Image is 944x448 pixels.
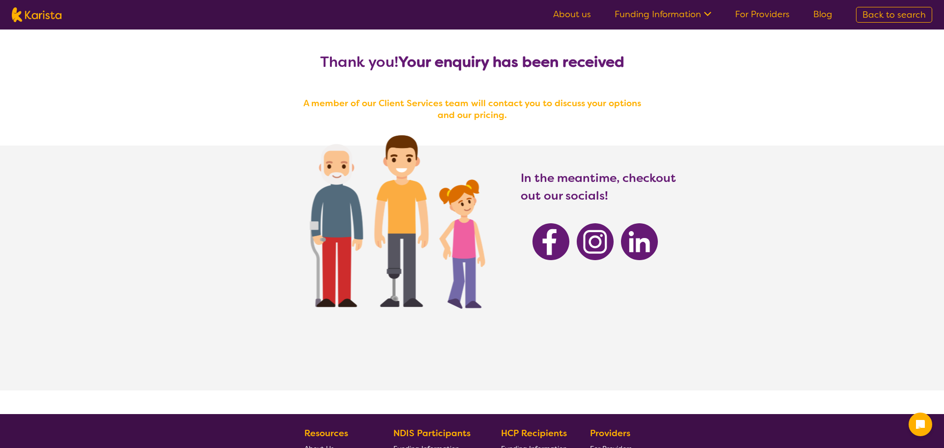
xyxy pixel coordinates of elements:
[501,427,567,439] b: HCP Recipients
[862,9,926,21] span: Back to search
[281,110,506,327] img: Karista provider enquiry success
[521,169,677,205] h3: In the meantime, checkout out our socials!
[856,7,932,23] a: Back to search
[295,97,649,121] h4: A member of our Client Services team will contact you to discuss your options and our pricing.
[553,8,591,20] a: About us
[295,53,649,71] h2: Thank you!
[735,8,790,20] a: For Providers
[621,223,658,260] img: Karista Linkedin
[813,8,832,20] a: Blog
[304,427,348,439] b: Resources
[532,223,569,260] img: Karista Facebook
[393,427,471,439] b: NDIS Participants
[615,8,711,20] a: Funding Information
[590,427,630,439] b: Providers
[12,7,61,22] img: Karista logo
[398,52,624,72] b: Your enquiry has been received
[577,223,614,260] img: Karista Instagram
